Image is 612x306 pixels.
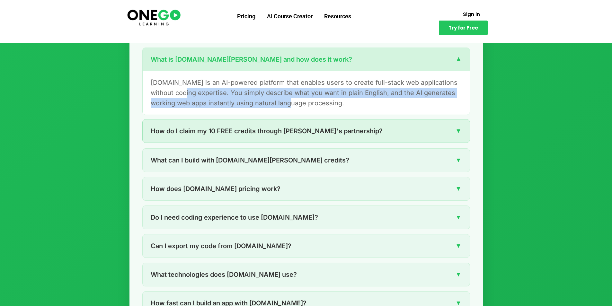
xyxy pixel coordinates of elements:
a: Pricing [231,8,261,25]
span: How do I claim my 10 FREE credits through [PERSON_NAME]'s partnership? [151,126,383,136]
span: ▼ [456,212,462,222]
span: What can I build with [DOMAIN_NAME][PERSON_NAME] credits? [151,155,349,165]
span: ▼ [456,241,462,251]
span: ▼ [456,269,462,279]
span: Do I need coding experience to use [DOMAIN_NAME]? [151,212,318,223]
span: ▼ [456,155,462,165]
a: Try for Free [439,21,488,35]
span: Sign in [463,12,480,17]
span: Try for Free [448,25,478,30]
a: Resources [318,8,357,25]
span: What technologies does [DOMAIN_NAME] use? [151,269,297,280]
span: ▼ [456,54,462,64]
span: Can I export my code from [DOMAIN_NAME]? [151,241,291,251]
span: ▼ [456,126,462,136]
a: AI Course Creator [261,8,318,25]
p: [DOMAIN_NAME] is an AI-powered platform that enables users to create full-stack web applications ... [151,77,462,108]
span: How does [DOMAIN_NAME] pricing work? [151,184,280,194]
a: Sign in [455,8,488,21]
span: What is [DOMAIN_NAME][PERSON_NAME] and how does it work? [151,54,352,65]
span: ▼ [456,184,462,194]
